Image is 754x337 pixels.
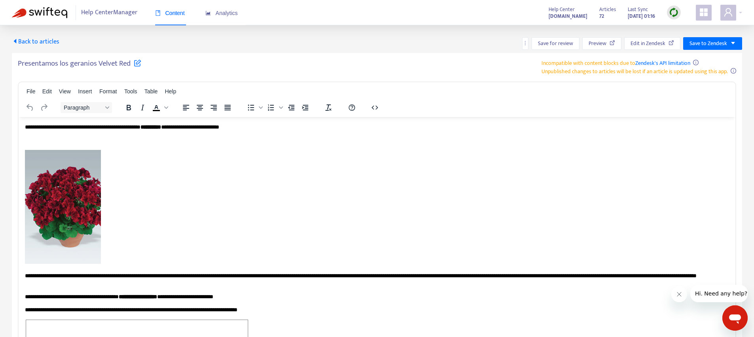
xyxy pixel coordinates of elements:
[264,102,284,113] div: Numbered list
[61,102,112,113] button: Block Paragraph
[136,102,149,113] button: Italic
[683,37,742,50] button: Save to Zendeskcaret-down
[541,67,728,76] span: Unpublished changes to articles will be lost if an article is updated using this app.
[538,39,573,48] span: Save for review
[690,285,748,302] iframe: Message from company
[599,5,616,14] span: Articles
[12,36,59,47] span: Back to articles
[549,5,575,14] span: Help Center
[631,39,665,48] span: Edit in Zendesk
[285,102,298,113] button: Decrease indent
[628,12,655,21] strong: [DATE] 01:16
[207,102,220,113] button: Align right
[522,40,528,46] span: more
[522,37,528,50] button: more
[12,38,18,44] span: caret-left
[12,7,67,18] img: Swifteq
[155,10,185,16] span: Content
[298,102,312,113] button: Increase indent
[99,88,117,95] span: Format
[205,10,211,16] span: area-chart
[731,68,736,74] span: info-circle
[124,88,137,95] span: Tools
[589,39,606,48] span: Preview
[671,286,687,302] iframe: Close message
[78,88,92,95] span: Insert
[37,102,51,113] button: Redo
[693,60,699,65] span: info-circle
[64,104,103,111] span: Paragraph
[722,305,748,331] iframe: Button to launch messaging window
[635,59,690,68] a: Zendesk's API limitation
[532,37,579,50] button: Save for review
[689,39,727,48] span: Save to Zendesk
[244,102,264,113] div: Bullet list
[179,102,193,113] button: Align left
[549,11,587,21] a: [DOMAIN_NAME]
[322,102,335,113] button: Clear formatting
[549,12,587,21] strong: [DOMAIN_NAME]
[724,8,733,17] span: user
[23,102,37,113] button: Undo
[27,88,36,95] span: File
[541,59,690,68] span: Incompatible with content blocks due to
[628,5,648,14] span: Last Sync
[42,88,52,95] span: Edit
[144,88,158,95] span: Table
[599,12,604,21] strong: 72
[122,102,135,113] button: Bold
[221,102,234,113] button: Justify
[193,102,207,113] button: Align center
[730,40,736,46] span: caret-down
[205,10,238,16] span: Analytics
[165,88,176,95] span: Help
[624,37,680,50] button: Edit in Zendesk
[669,8,679,17] img: sync.dc5367851b00ba804db3.png
[18,59,141,73] h5: Presentamos los geranios Velvet Red
[59,88,71,95] span: View
[81,5,137,20] span: Help Center Manager
[150,102,169,113] div: Text color Black
[699,8,708,17] span: appstore
[345,102,359,113] button: Help
[155,10,161,16] span: book
[582,37,621,50] button: Preview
